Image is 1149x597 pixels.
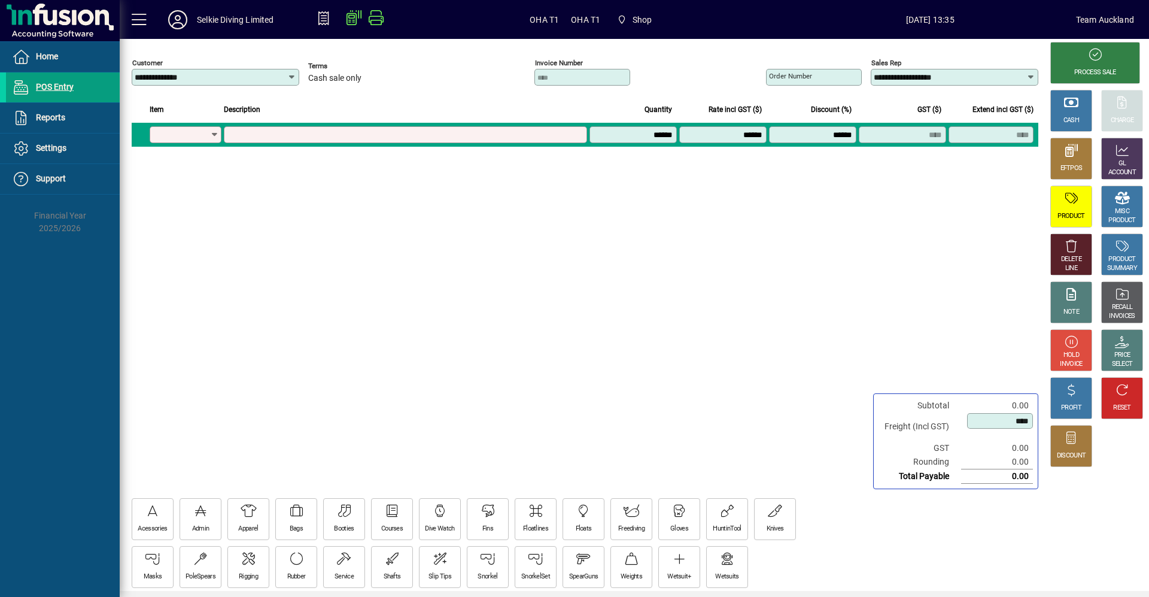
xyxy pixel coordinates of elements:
div: CHARGE [1111,116,1134,125]
div: Floatlines [523,525,548,534]
div: RECALL [1112,303,1133,312]
div: CASH [1063,116,1079,125]
div: SpearGuns [569,572,598,581]
div: Apparel [238,525,258,534]
span: Support [36,174,66,183]
div: Selkie Diving Limited [197,10,274,29]
a: Settings [6,134,120,163]
div: Wetsuits [715,572,738,581]
td: 0.00 [961,469,1033,484]
span: Terms [308,62,380,70]
div: MISC [1115,207,1129,216]
div: Floats [576,525,592,534]
div: Weights [621,572,642,581]
div: Acessories [138,525,167,534]
span: Item [150,103,164,116]
div: INVOICE [1060,360,1082,369]
div: Wetsuit+ [667,572,691,581]
div: PRODUCT [1057,212,1084,221]
div: Rigging [239,572,258,581]
div: SELECT [1112,360,1133,369]
div: HuntinTool [713,525,741,534]
div: Slip Tips [428,572,451,581]
span: Description [224,103,260,116]
div: LINE [1065,264,1077,273]
mat-label: Order number [769,72,812,80]
div: GL [1118,159,1126,168]
span: OHA T1 [530,10,559,29]
mat-label: Invoice number [535,59,583,67]
div: Fins [482,525,493,534]
div: Service [335,572,354,581]
div: ACCOUNT [1108,168,1136,177]
div: PROFIT [1061,404,1081,413]
div: Knives [767,525,784,534]
button: Profile [159,9,197,31]
span: Shop [633,10,652,29]
div: Bags [290,525,303,534]
div: HOLD [1063,351,1079,360]
span: POS Entry [36,82,74,92]
div: SnorkelSet [521,572,550,581]
div: PRICE [1114,351,1130,360]
span: Discount (%) [811,103,852,116]
div: EFTPOS [1060,164,1083,173]
span: OHA T1 [571,10,600,29]
div: SUMMARY [1107,264,1137,273]
div: PoleSpears [186,572,215,581]
span: Home [36,51,58,61]
span: GST ($) [917,103,941,116]
div: NOTE [1063,308,1079,317]
div: Rubber [287,572,306,581]
div: DELETE [1061,255,1081,264]
td: Freight (Incl GST) [879,413,961,441]
div: PRODUCT [1108,255,1135,264]
mat-label: Sales rep [871,59,901,67]
span: Cash sale only [308,74,361,83]
a: Support [6,164,120,194]
td: 0.00 [961,399,1033,413]
span: Quantity [645,103,672,116]
div: Team Auckland [1076,10,1134,29]
div: Dive Watch [425,525,454,534]
div: Masks [144,572,162,581]
td: Total Payable [879,469,961,484]
a: Reports [6,103,120,133]
div: RESET [1113,404,1131,413]
td: GST [879,441,961,455]
span: Settings [36,143,66,153]
span: [DATE] 13:35 [785,10,1076,29]
div: DISCOUNT [1057,451,1086,460]
td: 0.00 [961,455,1033,469]
a: Home [6,42,120,72]
div: PROCESS SALE [1074,68,1116,77]
td: Rounding [879,455,961,469]
td: Subtotal [879,399,961,413]
div: INVOICES [1109,312,1135,321]
span: Rate incl GST ($) [709,103,762,116]
div: Gloves [670,525,688,534]
div: Freediving [618,525,645,534]
span: Shop [612,9,656,31]
div: Admin [192,525,209,534]
td: 0.00 [961,441,1033,455]
div: Courses [381,525,403,534]
div: Shafts [384,572,401,581]
span: Reports [36,113,65,122]
div: Booties [334,525,354,534]
span: Extend incl GST ($) [972,103,1034,116]
div: PRODUCT [1108,216,1135,225]
mat-label: Customer [132,59,163,67]
div: Snorkel [478,572,497,581]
